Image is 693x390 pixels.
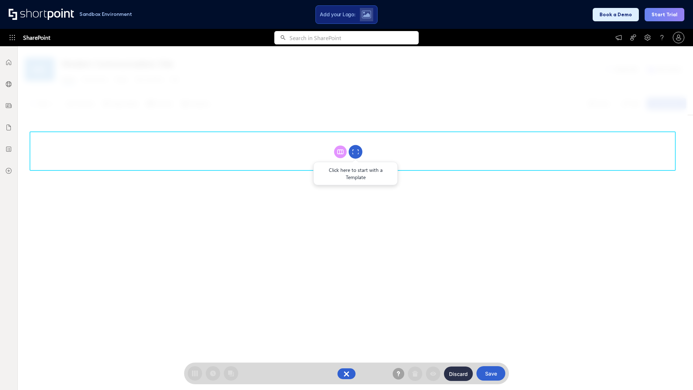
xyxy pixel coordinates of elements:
[645,8,684,21] button: Start Trial
[289,31,419,44] input: Search in SharePoint
[593,8,639,21] button: Book a Demo
[79,12,132,16] h1: Sandbox Environment
[23,29,50,46] span: SharePoint
[444,367,473,381] button: Discard
[657,355,693,390] iframe: Chat Widget
[320,11,355,18] span: Add your Logo:
[362,10,371,18] img: Upload logo
[476,366,505,381] button: Save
